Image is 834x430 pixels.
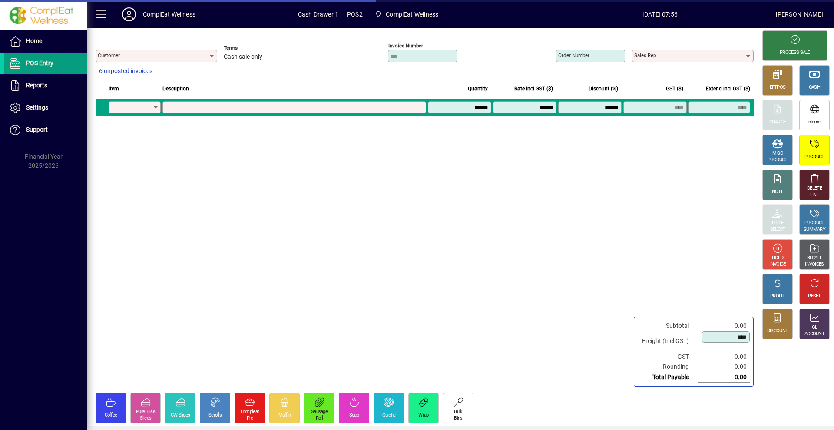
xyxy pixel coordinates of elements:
[810,192,819,198] div: LINE
[349,412,359,419] div: Soup
[514,84,553,93] span: Rate incl GST ($)
[298,7,338,21] span: Cash Drawer 1
[808,293,821,300] div: RESET
[767,328,788,334] div: DISCOUNT
[638,321,698,331] td: Subtotal
[4,75,87,97] a: Reports
[454,415,462,422] div: Bins
[706,84,750,93] span: Extend incl GST ($)
[468,84,488,93] span: Quantity
[162,84,189,93] span: Description
[768,157,787,163] div: PRODUCT
[772,220,784,227] div: PRICE
[115,7,143,22] button: Profile
[26,126,48,133] span: Support
[26,104,48,111] span: Settings
[638,362,698,372] td: Rounding
[776,7,823,21] div: [PERSON_NAME]
[4,97,87,119] a: Settings
[812,324,817,331] div: GL
[772,189,783,195] div: NOTE
[143,7,195,21] div: ComplEat Wellness
[558,52,589,58] mat-label: Order number
[666,84,683,93] span: GST ($)
[316,415,323,422] div: Roll
[388,43,423,49] mat-label: Invoice number
[418,412,428,419] div: Wrap
[224,53,262,60] span: Cash sale only
[589,84,618,93] span: Discount (%)
[770,293,785,300] div: PROFIT
[241,409,259,415] div: Compleat
[770,227,785,233] div: SELECT
[371,7,442,22] span: ComplEat Wellness
[804,154,824,160] div: PRODUCT
[769,119,786,126] div: CHARGE
[698,372,750,383] td: 0.00
[772,150,783,157] div: MISC
[809,84,820,91] div: CASH
[278,412,291,419] div: Muffin
[4,119,87,141] a: Support
[136,409,155,415] div: Pure Bliss
[109,84,119,93] span: Item
[804,220,824,227] div: PRODUCT
[805,261,824,268] div: INVOICES
[26,37,42,44] span: Home
[96,63,156,79] button: 6 unposted invoices
[807,185,822,192] div: DELETE
[26,60,53,67] span: POS Entry
[807,255,822,261] div: RECALL
[698,352,750,362] td: 0.00
[247,415,253,422] div: Pie
[208,412,222,419] div: Scrolls
[698,321,750,331] td: 0.00
[347,7,363,21] span: POS2
[382,412,396,419] div: Quiche
[780,50,810,56] div: PROCESS SALE
[638,372,698,383] td: Total Payable
[311,409,328,415] div: Sausage
[105,412,117,419] div: Coffee
[770,84,786,91] div: EFTPOS
[772,255,783,261] div: HOLD
[698,362,750,372] td: 0.00
[807,119,821,126] div: Internet
[638,352,698,362] td: GST
[634,52,656,58] mat-label: Sales rep
[544,7,776,21] span: [DATE] 07:56
[224,45,276,51] span: Terms
[638,331,698,352] td: Freight (Incl GST)
[98,52,120,58] mat-label: Customer
[171,412,190,419] div: CW Slices
[386,7,438,21] span: ComplEat Wellness
[804,331,824,337] div: ACCOUNT
[454,409,462,415] div: Bulk
[804,227,825,233] div: SUMMARY
[140,415,152,422] div: Slices
[26,82,47,89] span: Reports
[99,67,152,76] span: 6 unposted invoices
[4,30,87,52] a: Home
[769,261,785,268] div: INVOICE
